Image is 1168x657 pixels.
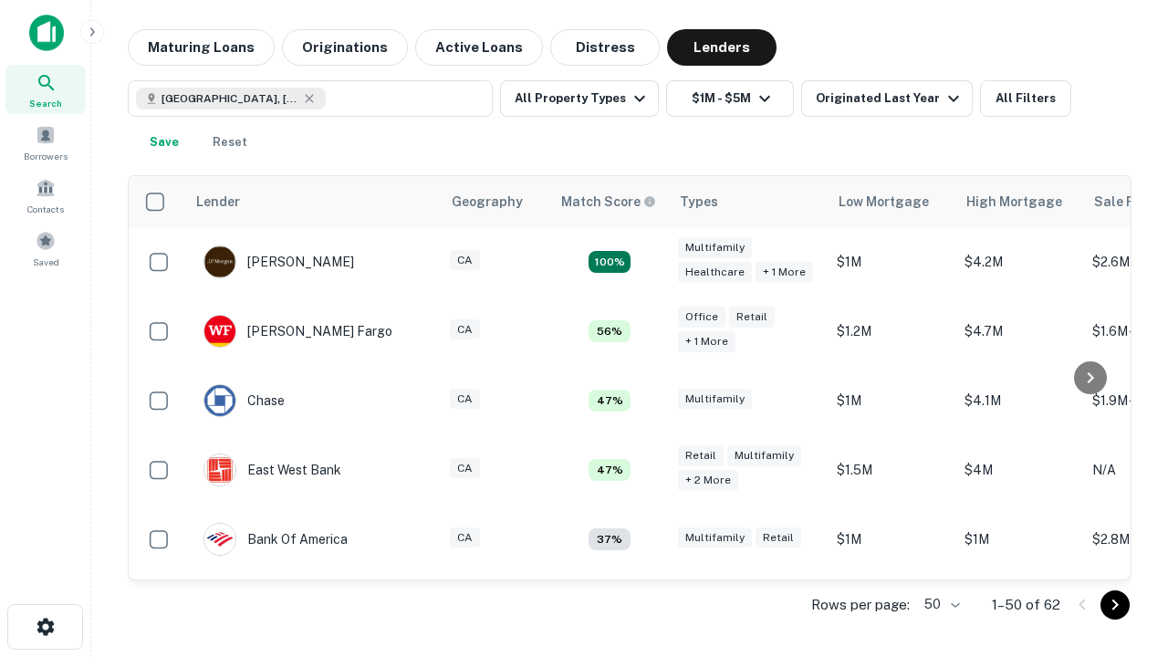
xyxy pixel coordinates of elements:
div: Types [680,191,718,213]
iframe: Chat Widget [1077,453,1168,540]
th: Capitalize uses an advanced AI algorithm to match your search with the best lender. The match sco... [550,176,669,227]
td: $4.1M [955,366,1083,435]
p: Rows per page: [811,594,910,616]
span: Contacts [27,202,64,216]
button: Distress [550,29,660,66]
img: picture [204,316,235,347]
div: High Mortgage [966,191,1062,213]
div: Multifamily [678,237,752,258]
div: + 2 more [678,470,738,491]
div: Healthcare [678,262,752,283]
h6: Match Score [561,192,652,212]
div: Retail [729,307,775,328]
div: CA [450,458,480,479]
button: Active Loans [415,29,543,66]
span: Saved [33,255,59,269]
div: Retail [756,527,801,548]
div: Multifamily [678,527,752,548]
div: CA [450,389,480,410]
button: Save your search to get updates of matches that match your search criteria. [135,124,193,161]
td: $1M [955,505,1083,574]
button: [GEOGRAPHIC_DATA], [GEOGRAPHIC_DATA], [GEOGRAPHIC_DATA] [128,80,493,117]
div: Multifamily [727,445,801,466]
div: [PERSON_NAME] Fargo [203,315,392,348]
div: East West Bank [203,454,341,486]
span: Search [29,96,62,110]
div: Lender [196,191,240,213]
div: Matching Properties: 4, hasApolloMatch: undefined [589,528,631,550]
td: $1.4M [828,574,955,643]
td: $1M [828,505,955,574]
th: Low Mortgage [828,176,955,227]
a: Search [5,65,86,114]
div: Bank Of America [203,523,348,556]
a: Borrowers [5,118,86,167]
div: Matching Properties: 19, hasApolloMatch: undefined [589,251,631,273]
td: $4M [955,435,1083,505]
td: $4.2M [955,227,1083,297]
button: Originations [282,29,408,66]
div: Matching Properties: 5, hasApolloMatch: undefined [589,390,631,412]
img: capitalize-icon.png [29,15,64,51]
div: Multifamily [678,389,752,410]
img: picture [204,524,235,555]
span: Borrowers [24,149,68,163]
span: [GEOGRAPHIC_DATA], [GEOGRAPHIC_DATA], [GEOGRAPHIC_DATA] [162,90,298,107]
div: Capitalize uses an advanced AI algorithm to match your search with the best lender. The match sco... [561,192,656,212]
button: Reset [201,124,259,161]
th: Lender [185,176,441,227]
p: 1–50 of 62 [992,594,1060,616]
button: $1M - $5M [666,80,794,117]
div: Low Mortgage [839,191,929,213]
div: Matching Properties: 5, hasApolloMatch: undefined [589,459,631,481]
td: $1M [828,227,955,297]
div: + 1 more [756,262,813,283]
th: Geography [441,176,550,227]
button: Lenders [667,29,777,66]
button: Maturing Loans [128,29,275,66]
img: picture [204,454,235,485]
div: 50 [917,591,963,618]
div: Retail [678,445,724,466]
div: + 1 more [678,331,735,352]
img: picture [204,385,235,416]
td: $1M [828,366,955,435]
img: picture [204,246,235,277]
button: All Property Types [500,80,659,117]
div: CA [450,250,480,271]
div: CA [450,527,480,548]
td: $1.2M [828,297,955,366]
th: High Mortgage [955,176,1083,227]
td: $4.5M [955,574,1083,643]
a: Saved [5,224,86,273]
div: [PERSON_NAME] [203,245,354,278]
td: $1.5M [828,435,955,505]
th: Types [669,176,828,227]
div: Matching Properties: 6, hasApolloMatch: undefined [589,320,631,342]
button: Go to next page [1100,590,1130,620]
div: Office [678,307,725,328]
div: Geography [452,191,523,213]
button: Originated Last Year [801,80,973,117]
div: Originated Last Year [816,88,965,109]
button: All Filters [980,80,1071,117]
a: Contacts [5,171,86,220]
div: Chase [203,384,285,417]
div: CA [450,319,480,340]
td: $4.7M [955,297,1083,366]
